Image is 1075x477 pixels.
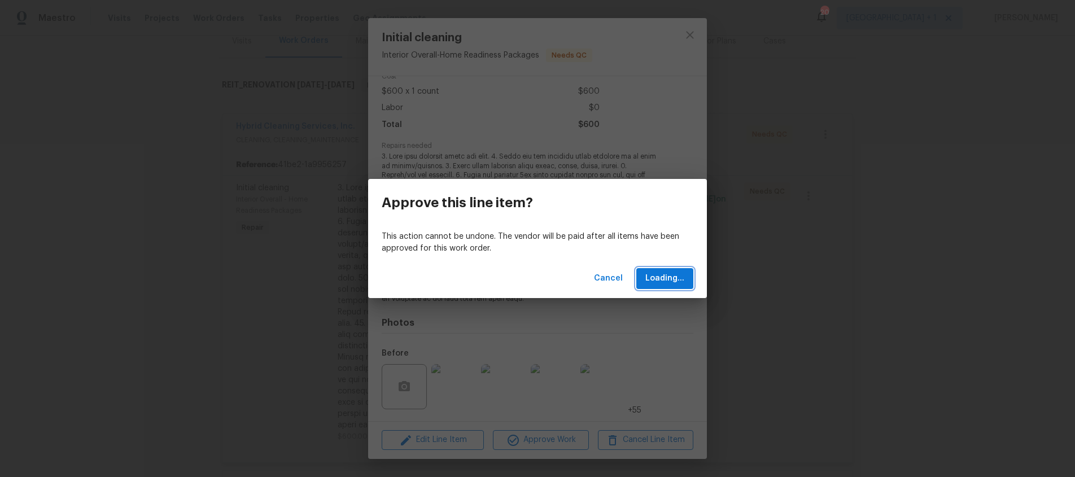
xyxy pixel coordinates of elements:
h3: Approve this line item? [382,195,533,211]
p: This action cannot be undone. The vendor will be paid after all items have been approved for this... [382,231,693,255]
button: Loading... [636,268,693,289]
span: Loading... [645,272,684,286]
span: Cancel [594,272,623,286]
button: Cancel [589,268,627,289]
